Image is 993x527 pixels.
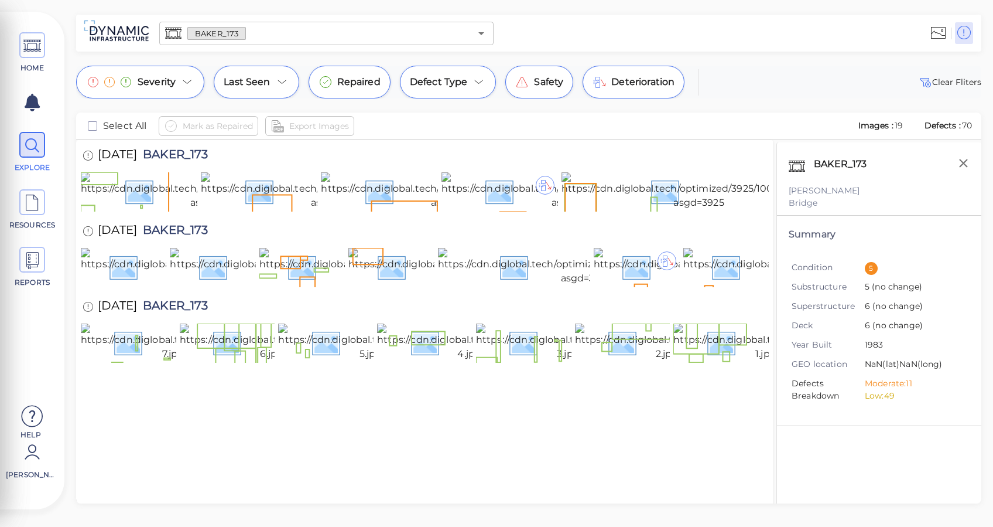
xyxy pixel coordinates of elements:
[865,281,961,294] span: 5
[473,25,489,42] button: Open
[180,324,420,361] img: https://cdn.diglobal.tech/width210/3925/displayfile-6.jpg?asgd=3925
[159,116,258,136] button: Mark as Repaired
[918,75,981,89] button: Clear Fliters
[857,120,895,131] span: Images :
[441,172,713,210] img: https://cdn.diglobal.tech/width210/3925/1000001894.jpg?asgd=3925
[6,189,59,230] a: RESOURCES
[865,339,961,352] span: 1983
[789,197,970,209] div: Bridge
[923,120,962,131] span: Defects :
[201,172,471,210] img: https://cdn.diglobal.tech/width210/3925/1000001896.jpg?asgd=3925
[81,324,321,361] img: https://cdn.diglobal.tech/width210/3925/displayfile-7.jpg?asgd=3925
[224,75,270,89] span: Last Seen
[6,32,59,73] a: HOME
[792,339,865,351] span: Year Built
[183,119,253,133] span: Mark as Repaired
[869,281,922,292] span: (no change)
[265,116,354,136] button: Export Images
[6,247,59,288] a: REPORTS
[81,172,350,210] img: https://cdn.diglobal.tech/width210/3925/1000001897.jpg?asgd=3925
[561,172,836,210] img: https://cdn.diglobal.tech/optimized/3925/1000001893.jpg?asgd=3925
[792,261,865,274] span: Condition
[865,319,961,333] span: 6
[170,248,461,285] img: https://cdn.diglobal.tech/width210/3925/20250726_113501.jpg?asgd=3925
[137,148,208,164] span: BAKER_173
[673,324,914,361] img: https://cdn.diglobal.tech/width210/3925/displayfile-1.jpg?asgd=3925
[377,324,618,361] img: https://cdn.diglobal.tech/width210/3925/displayfile-4.jpg?asgd=3925
[8,162,57,173] span: EXPLORE
[811,154,882,179] div: BAKER_173
[683,248,973,285] img: https://cdn.diglobal.tech/width210/3925/20250726_112011.jpg?asgd=3925
[8,63,57,73] span: HOME
[348,248,641,285] img: https://cdn.diglobal.tech/width210/3925/20250726_112736.jpg?asgd=3925
[137,224,208,240] span: BAKER_173
[789,185,970,197] div: [PERSON_NAME]
[865,300,961,314] span: 6
[259,248,552,285] img: https://cdn.diglobal.tech/width210/3925/20250726_112955.jpg?asgd=3925
[870,320,923,331] span: (no change)
[188,28,245,39] span: BAKER_173
[792,358,865,370] span: GEO location
[792,281,865,293] span: Substructure
[865,378,961,390] li: Moderate: 11
[289,119,349,133] span: Export Images
[792,319,865,332] span: Deck
[865,358,961,372] span: NaN (lat) NaN (long)
[98,148,137,164] span: [DATE]
[611,75,674,89] span: Deterioration
[103,119,147,133] span: Select All
[789,227,970,242] div: Summary
[943,474,984,518] iframe: Chat
[8,220,57,230] span: RESOURCES
[870,301,923,311] span: (no change)
[81,248,371,285] img: https://cdn.diglobal.tech/width210/3925/20250726_113515.jpg?asgd=3925
[337,75,381,89] span: Repaired
[6,470,56,480] span: [PERSON_NAME]
[98,224,137,240] span: [DATE]
[962,120,972,131] span: 70
[594,248,888,285] img: https://cdn.diglobal.tech/width210/3925/20250726_112346.jpg?asgd=3925
[865,390,961,402] li: Low: 49
[792,300,865,312] span: Superstructure
[438,248,734,285] img: https://cdn.diglobal.tech/optimized/3925/20250726_112618.jpg?asgd=3925
[6,132,59,173] a: EXPLORE
[410,75,468,89] span: Defect Type
[476,324,717,361] img: https://cdn.diglobal.tech/width210/3925/displayfile-3.jpg?asgd=3925
[137,300,208,315] span: BAKER_173
[8,277,57,288] span: REPORTS
[278,324,519,361] img: https://cdn.diglobal.tech/width210/3925/displayfile-5.jpg?asgd=3925
[6,430,56,439] span: Help
[534,75,563,89] span: Safety
[98,300,137,315] span: [DATE]
[865,262,878,275] div: 5
[138,75,176,89] span: Severity
[321,172,591,210] img: https://cdn.diglobal.tech/width210/3925/1000001895.jpg?asgd=3925
[575,324,816,361] img: https://cdn.diglobal.tech/width210/3925/displayfile-2.jpg?asgd=3925
[895,120,903,131] span: 19
[792,378,865,402] span: Defects Breakdown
